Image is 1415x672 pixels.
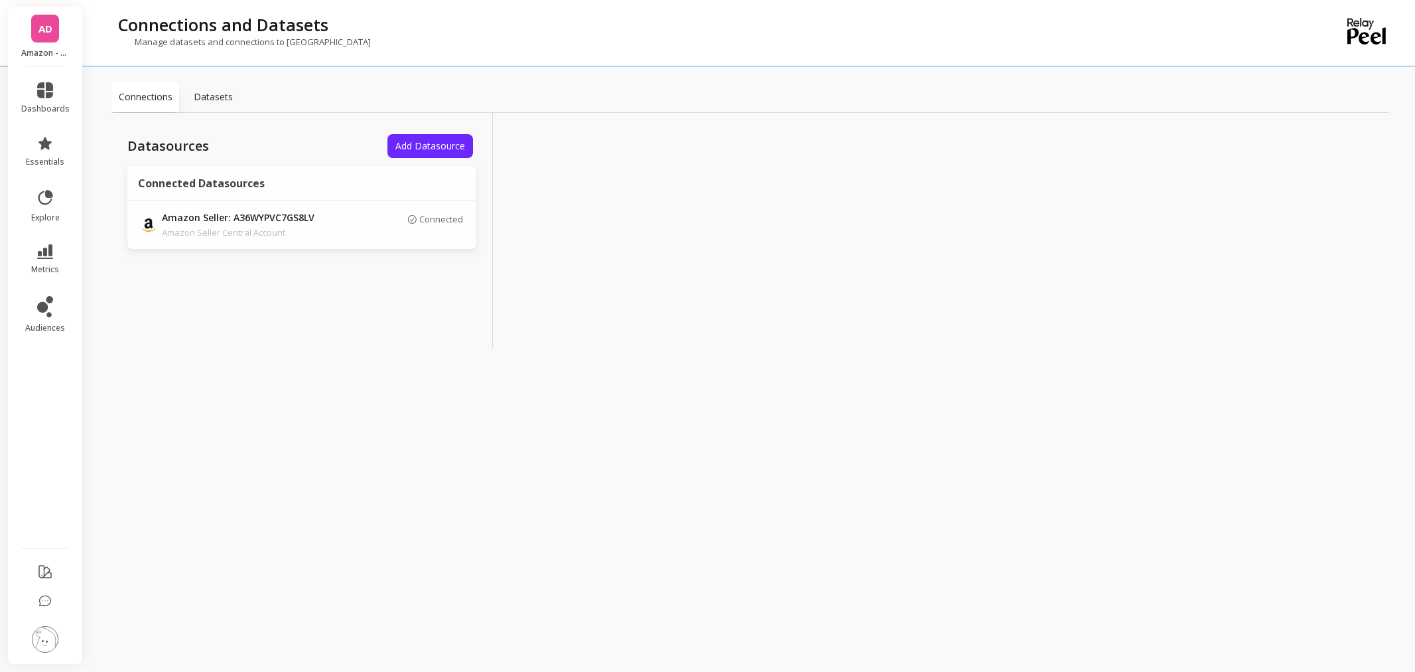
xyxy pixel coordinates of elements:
p: Connections [119,90,172,104]
p: Connected [419,214,463,224]
p: Amazon Seller Central Account [162,226,348,239]
span: Add Datasource [395,139,465,152]
img: profile picture [32,626,58,653]
p: Amazon - DoggieLawn [21,48,70,58]
p: Datasets [194,90,233,104]
p: Manage datasets and connections to [GEOGRAPHIC_DATA] [111,36,371,48]
p: Amazon Seller: A36WYPVC7GS8LV [162,211,348,226]
span: dashboards [21,104,70,114]
span: audiences [25,323,65,333]
span: explore [31,212,60,223]
span: metrics [31,264,59,275]
span: essentials [26,157,64,167]
p: Connected Datasources [138,177,265,190]
button: Add Datasource [387,134,473,158]
p: Datasources [127,137,209,155]
span: AD [38,21,52,37]
p: Connections and Datasets [118,13,328,36]
img: api.amazon.svg [141,217,157,233]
